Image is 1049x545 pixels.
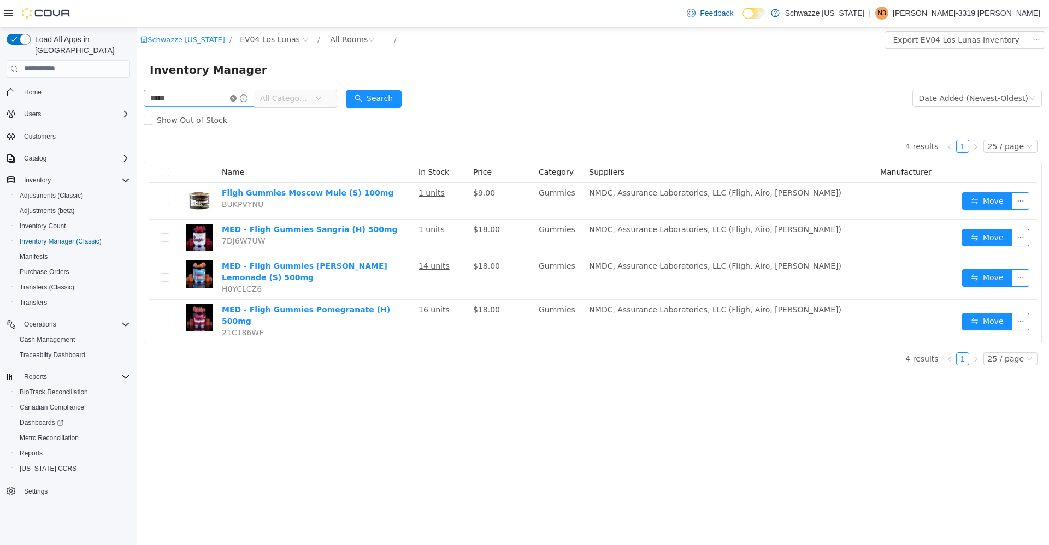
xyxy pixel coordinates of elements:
img: Cova [22,8,71,19]
i: icon: right [836,116,842,123]
button: icon: ellipsis [875,286,893,303]
button: Metrc Reconciliation [11,430,134,446]
span: Manifests [15,250,130,263]
span: Reports [20,449,43,458]
span: Customers [20,129,130,143]
a: Home [20,86,46,99]
button: Catalog [2,151,134,166]
a: 1 [820,113,832,125]
a: Purchase Orders [15,265,74,279]
span: Reports [24,372,47,381]
input: Dark Mode [742,8,765,19]
button: Reports [11,446,134,461]
i: icon: shop [4,9,11,16]
li: Previous Page [806,325,820,338]
span: Settings [24,487,48,496]
u: 14 units [282,234,313,243]
button: icon: swapMove [826,165,876,182]
span: [US_STATE] CCRS [20,464,76,473]
li: 4 results [769,112,802,126]
u: 1 units [282,161,308,170]
button: Users [2,106,134,122]
a: BioTrack Reconciliation [15,386,92,399]
a: Inventory Count [15,220,70,233]
p: [PERSON_NAME]-3319 [PERSON_NAME] [893,7,1040,20]
span: Traceabilty Dashboard [15,348,130,362]
span: BUKPVYNU [85,173,127,181]
button: icon: ellipsis [875,165,893,182]
span: Home [24,88,42,97]
span: Transfers (Classic) [15,281,130,294]
button: Adjustments (Classic) [11,188,134,203]
span: Inventory [24,176,51,185]
span: Transfers [20,298,47,307]
button: icon: ellipsis [891,4,909,21]
span: Category [402,140,437,149]
u: 16 units [282,278,313,287]
span: Dashboards [15,416,130,429]
a: Cash Management [15,333,79,346]
button: Canadian Compliance [11,400,134,415]
span: NMDC, Assurance Laboratories, LLC (Fligh, Airo, [PERSON_NAME]) [452,234,705,243]
span: 7DJ6W7UW [85,209,129,218]
p: Schwazze [US_STATE] [785,7,865,20]
span: Home [20,85,130,99]
nav: Complex example [7,80,130,528]
p: | [869,7,871,20]
img: MED - Fligh Gummies Sangria (H) 500mg hero shot [49,197,76,224]
span: All Categories [123,66,173,76]
button: icon: searchSearch [209,63,265,80]
a: Dashboards [15,416,68,429]
span: $18.00 [337,234,363,243]
a: Settings [20,485,52,498]
span: Price [337,140,355,149]
i: icon: down [889,328,896,336]
button: Transfers (Classic) [11,280,134,295]
span: Adjustments (beta) [15,204,130,217]
li: 4 results [769,325,802,338]
a: 1 [820,325,832,337]
span: / [181,8,183,16]
span: Cash Management [20,335,75,344]
span: Inventory Count [20,222,66,230]
span: Purchase Orders [15,265,130,279]
button: [US_STATE] CCRS [11,461,134,476]
td: Gummies [398,156,448,192]
button: Inventory [20,174,55,187]
button: Catalog [20,152,51,165]
span: Dashboards [20,418,63,427]
button: Operations [2,317,134,332]
span: / [257,8,260,16]
span: Customers [24,132,56,141]
a: Adjustments (Classic) [15,189,87,202]
span: / [93,8,95,16]
button: BioTrack Reconciliation [11,384,134,400]
i: icon: down [892,68,899,75]
i: icon: down [889,116,896,123]
button: icon: ellipsis [875,202,893,219]
span: Reports [15,447,130,460]
span: $9.00 [337,161,358,170]
span: $18.00 [337,198,363,206]
span: Traceabilty Dashboard [20,351,85,359]
button: Reports [2,369,134,384]
span: Operations [24,320,56,329]
div: 25 / page [851,113,887,125]
button: Traceabilty Dashboard [11,347,134,363]
span: NMDC, Assurance Laboratories, LLC (Fligh, Airo, [PERSON_NAME]) [452,161,705,170]
button: Adjustments (beta) [11,203,134,218]
span: Settings [20,484,130,497]
span: Transfers [15,296,130,309]
span: Adjustments (Classic) [20,191,83,200]
div: All Rooms [193,4,231,20]
li: Previous Page [806,112,820,126]
td: Gummies [398,192,448,229]
button: Settings [2,483,134,499]
span: Suppliers [452,140,488,149]
button: Inventory Count [11,218,134,234]
li: 1 [820,112,833,126]
span: Canadian Compliance [15,401,130,414]
a: Manifests [15,250,52,263]
a: Canadian Compliance [15,401,89,414]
